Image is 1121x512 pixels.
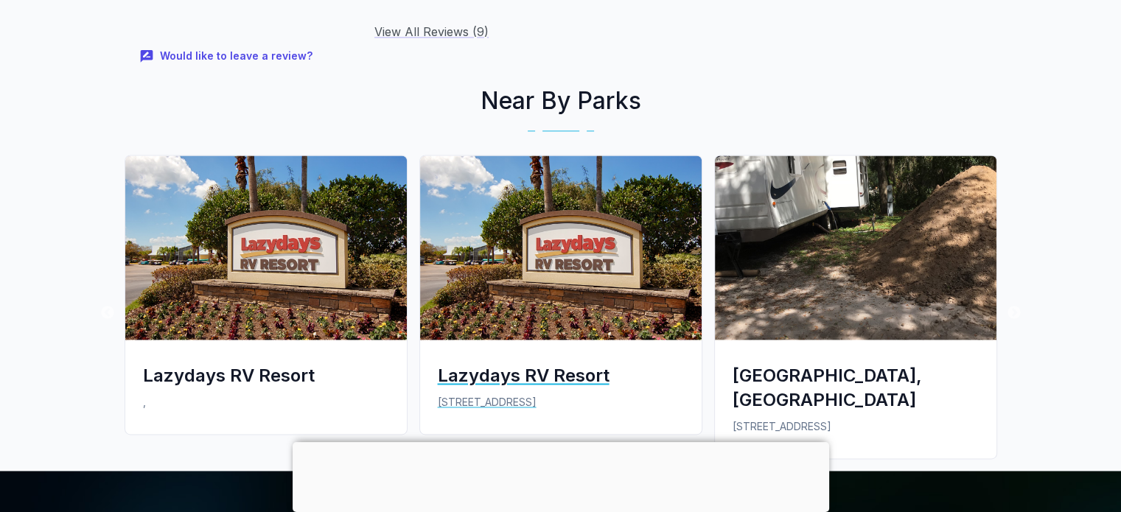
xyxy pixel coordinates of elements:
img: Lazydays RV Resort [125,155,407,340]
p: [STREET_ADDRESS] [438,394,684,410]
a: View All Reviews (9) [374,24,489,39]
img: Tampa East RV Resort, The Oaks [715,155,996,340]
div: Lazydays RV Resort [143,363,389,387]
div: [GEOGRAPHIC_DATA], [GEOGRAPHIC_DATA] [733,363,979,412]
img: Lazydays RV Resort [420,155,702,340]
button: Previous [100,306,115,320]
a: Lazydays RV ResortLazydays RV Resort[STREET_ADDRESS] [413,155,708,446]
button: Next [1007,306,1022,320]
iframe: Advertisement [293,442,829,508]
p: , [143,394,389,410]
div: Lazydays RV Resort [438,363,684,387]
a: Lazydays RV ResortLazydays RV Resort, [119,155,413,446]
button: Would like to leave a review? [130,41,324,72]
a: Tampa East RV Resort, The Oaks[GEOGRAPHIC_DATA], [GEOGRAPHIC_DATA][STREET_ADDRESS] [708,155,1003,470]
h2: Near By Parks [119,83,1003,119]
p: [STREET_ADDRESS] [733,418,979,435]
